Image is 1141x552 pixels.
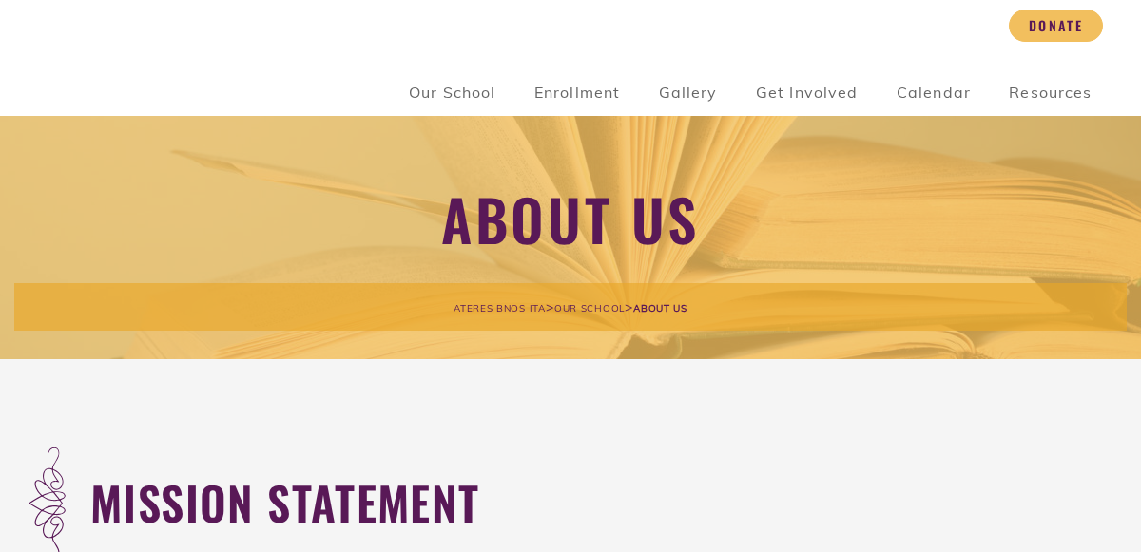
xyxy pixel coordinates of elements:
[878,70,990,116] a: Calendar
[554,302,625,314] span: Our School
[1029,17,1083,34] span: Donate
[990,70,1112,116] a: Resources
[639,70,736,116] a: Gallery
[633,302,687,314] span: About us
[390,70,515,116] a: Our School
[454,298,546,315] a: Ateres Bnos Ita
[454,302,546,314] span: Ateres Bnos Ita
[14,283,1127,331] div: > >
[554,298,625,315] a: Our School
[905,10,1009,42] a: Contact
[925,17,989,34] span: Contact
[515,70,640,116] a: Enrollment
[14,182,1127,254] h1: About us
[1009,10,1103,42] a: Donate
[737,70,878,116] a: Get Involved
